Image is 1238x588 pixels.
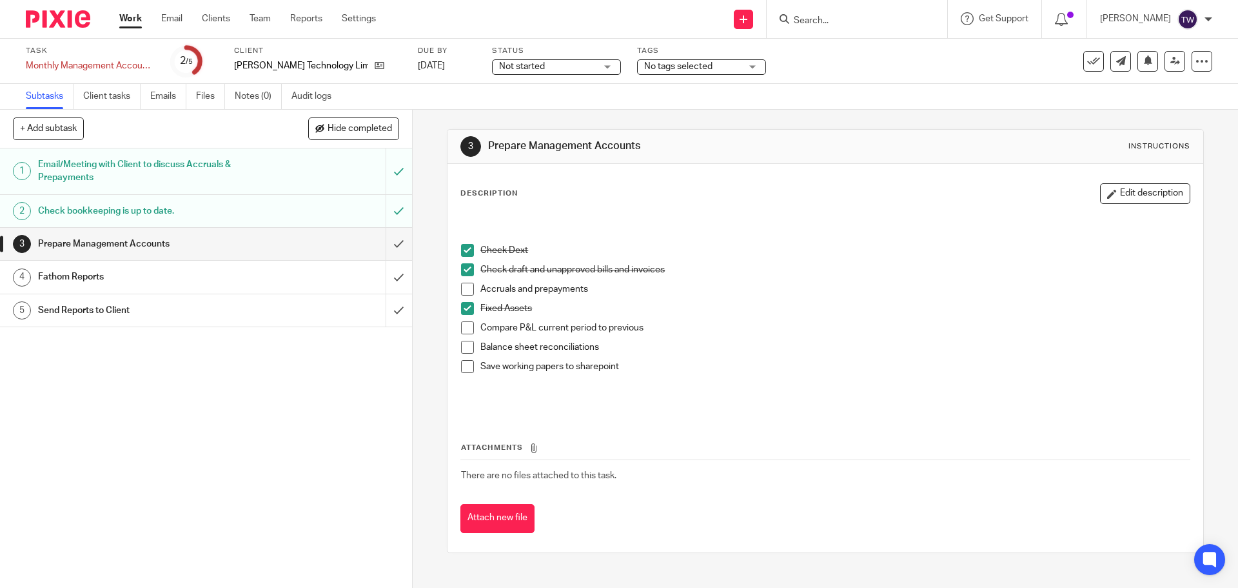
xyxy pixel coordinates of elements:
label: Due by [418,46,476,56]
p: Balance sheet reconciliations [480,341,1189,354]
small: /5 [186,58,193,65]
label: Task [26,46,155,56]
div: 1 [13,162,31,180]
label: Status [492,46,621,56]
a: Client tasks [83,84,141,109]
p: Compare P&L current period to previous [480,321,1189,334]
span: No tags selected [644,62,712,71]
button: Hide completed [308,117,399,139]
div: 2 [180,54,193,68]
div: 4 [13,269,31,287]
span: Hide completed [328,124,392,134]
a: Notes (0) [235,84,282,109]
a: Settings [342,12,376,25]
h1: Email/Meeting with Client to discuss Accruals & Prepayments [38,155,261,188]
h1: Prepare Management Accounts [38,234,261,254]
a: Clients [202,12,230,25]
a: Email [161,12,182,25]
button: Edit description [1100,183,1190,204]
p: Check draft and unapproved bills and invoices [480,263,1189,276]
p: Fixed Assets [480,302,1189,315]
h1: Fathom Reports [38,267,261,287]
a: Reports [290,12,322,25]
span: Get Support [979,14,1028,23]
h1: Prepare Management Accounts [488,139,853,153]
span: Not started [499,62,545,71]
span: Attachments [461,444,523,451]
label: Tags [637,46,766,56]
p: [PERSON_NAME] [1100,12,1171,25]
a: Subtasks [26,84,74,109]
div: 3 [460,136,481,157]
p: Check Dext [480,244,1189,257]
a: Audit logs [291,84,341,109]
div: 2 [13,202,31,220]
p: [PERSON_NAME] Technology Limited [234,59,368,72]
a: Work [119,12,142,25]
p: Save working papers to sharepoint [480,360,1189,373]
button: + Add subtask [13,117,84,139]
div: Instructions [1128,141,1190,152]
div: 5 [13,301,31,319]
input: Search [792,15,909,27]
span: There are no files attached to this task. [461,471,616,480]
p: Accruals and prepayments [480,283,1189,296]
h1: Send Reports to Client [38,301,261,320]
p: Description [460,188,518,199]
div: Monthly Management Accounts - Master [26,59,155,72]
a: Team [250,12,271,25]
label: Client [234,46,402,56]
a: Files [196,84,225,109]
span: [DATE] [418,61,445,70]
img: svg%3E [1177,9,1198,30]
div: 3 [13,235,31,253]
h1: Check bookkeeping is up to date. [38,201,261,221]
img: Pixie [26,10,90,28]
a: Emails [150,84,186,109]
button: Attach new file [460,504,535,533]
